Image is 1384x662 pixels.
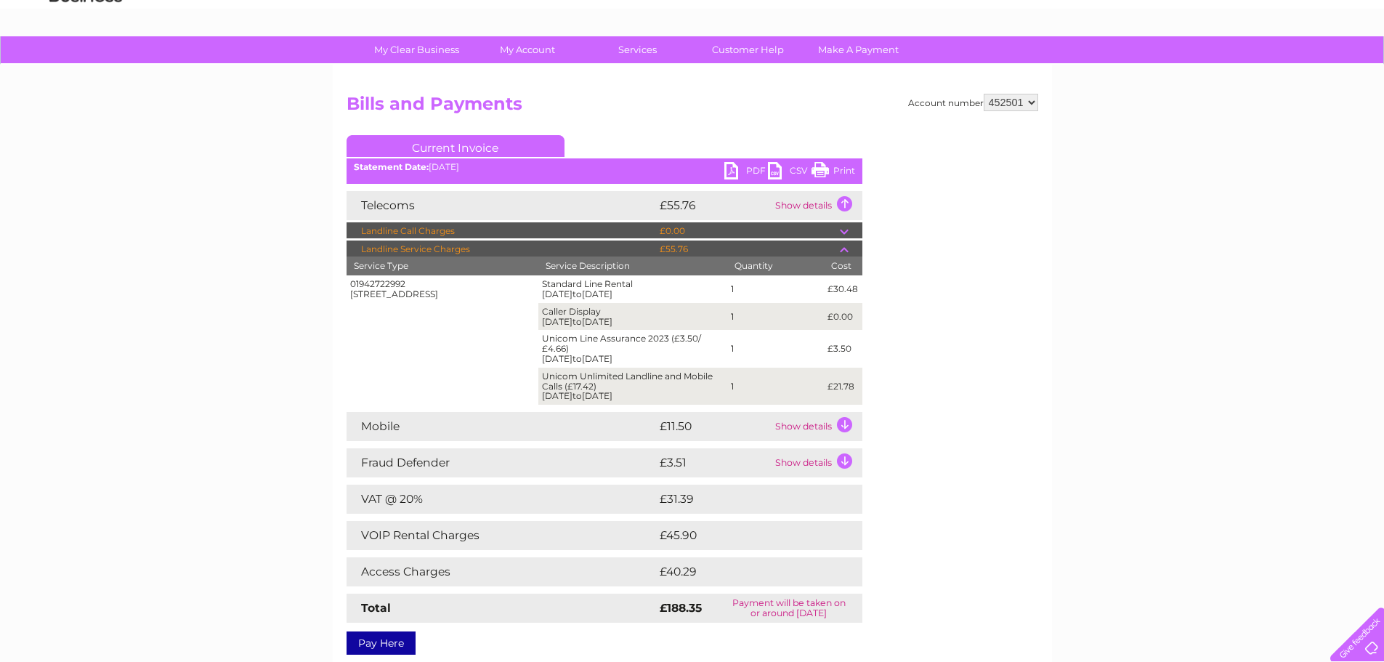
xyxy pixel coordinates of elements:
td: VOIP Rental Charges [347,521,656,550]
td: £30.48 [824,275,862,303]
td: 1 [727,330,824,367]
a: CSV [768,162,812,183]
a: My Clear Business [357,36,477,63]
td: £40.29 [656,557,833,586]
b: Statement Date: [354,161,429,172]
a: Services [578,36,697,63]
a: Water [1128,62,1156,73]
span: to [572,353,582,364]
a: Energy [1165,62,1197,73]
td: £21.78 [824,368,862,405]
td: £45.90 [656,521,833,550]
td: Unicom Line Assurance 2023 (£3.50/£4.66) [DATE] [DATE] [538,330,728,367]
a: Contact [1287,62,1323,73]
span: to [572,316,582,327]
td: VAT @ 20% [347,485,656,514]
a: Customer Help [688,36,808,63]
a: Telecoms [1205,62,1249,73]
td: Unicom Unlimited Landline and Mobile Calls (£17.42) [DATE] [DATE] [538,368,728,405]
strong: £188.35 [660,601,702,615]
img: logo.png [49,38,123,82]
a: My Account [467,36,587,63]
a: Log out [1336,62,1370,73]
td: Telecoms [347,191,656,220]
a: 0333 014 3131 [1110,7,1210,25]
a: PDF [724,162,768,183]
a: Pay Here [347,631,416,655]
td: £3.50 [824,330,862,367]
th: Cost [824,257,862,275]
td: £0.00 [824,303,862,331]
td: £55.76 [656,191,772,220]
td: Payment will be taken on or around [DATE] [716,594,862,623]
td: Landline Service Charges [347,241,656,258]
span: to [572,288,582,299]
th: Service Description [538,257,728,275]
div: [DATE] [347,162,862,172]
td: Show details [772,191,862,220]
td: 1 [727,303,824,331]
th: Service Type [347,257,538,275]
td: Caller Display [DATE] [DATE] [538,303,728,331]
div: 01942722992 [STREET_ADDRESS] [350,279,535,299]
td: £0.00 [656,222,840,240]
td: £31.39 [656,485,832,514]
td: Show details [772,412,862,441]
td: 1 [727,368,824,405]
div: Clear Business is a trading name of Verastar Limited (registered in [GEOGRAPHIC_DATA] No. 3667643... [349,8,1036,70]
td: £11.50 [656,412,772,441]
td: Access Charges [347,557,656,586]
td: Mobile [347,412,656,441]
td: Show details [772,448,862,477]
a: Make A Payment [798,36,918,63]
span: to [572,390,582,401]
td: 1 [727,275,824,303]
th: Quantity [727,257,824,275]
td: £55.76 [656,241,840,258]
div: Account number [908,94,1038,111]
td: Standard Line Rental [DATE] [DATE] [538,275,728,303]
a: Print [812,162,855,183]
td: Fraud Defender [347,448,656,477]
strong: Total [361,601,391,615]
td: £3.51 [656,448,772,477]
a: Current Invoice [347,135,564,157]
td: Landline Call Charges [347,222,656,240]
h2: Bills and Payments [347,94,1038,121]
a: Blog [1258,62,1279,73]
